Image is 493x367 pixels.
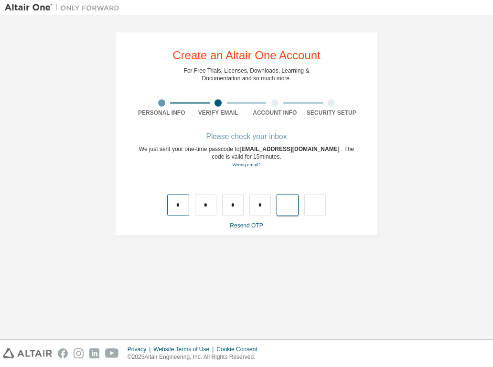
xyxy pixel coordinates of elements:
[153,345,216,353] div: Website Terms of Use
[246,109,303,117] div: Account Info
[303,109,360,117] div: Security Setup
[239,146,341,152] span: [EMAIL_ADDRESS][DOMAIN_NAME]
[184,67,310,82] div: For Free Trials, Licenses, Downloads, Learning & Documentation and so much more.
[89,348,99,358] img: linkedin.svg
[74,348,84,358] img: instagram.svg
[190,109,247,117] div: Verify Email
[216,345,263,353] div: Cookie Consent
[133,109,190,117] div: Personal Info
[128,353,263,361] p: © 2025 Altair Engineering, Inc. All Rights Reserved.
[230,222,263,229] a: Resend OTP
[105,348,119,358] img: youtube.svg
[5,3,124,12] img: Altair One
[133,134,360,140] div: Please check your inbox
[232,162,260,167] a: Go back to the registration form
[58,348,68,358] img: facebook.svg
[128,345,153,353] div: Privacy
[172,50,321,61] div: Create an Altair One Account
[3,348,52,358] img: altair_logo.svg
[133,145,360,169] div: We just sent your one-time passcode to . The code is valid for 15 minutes.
